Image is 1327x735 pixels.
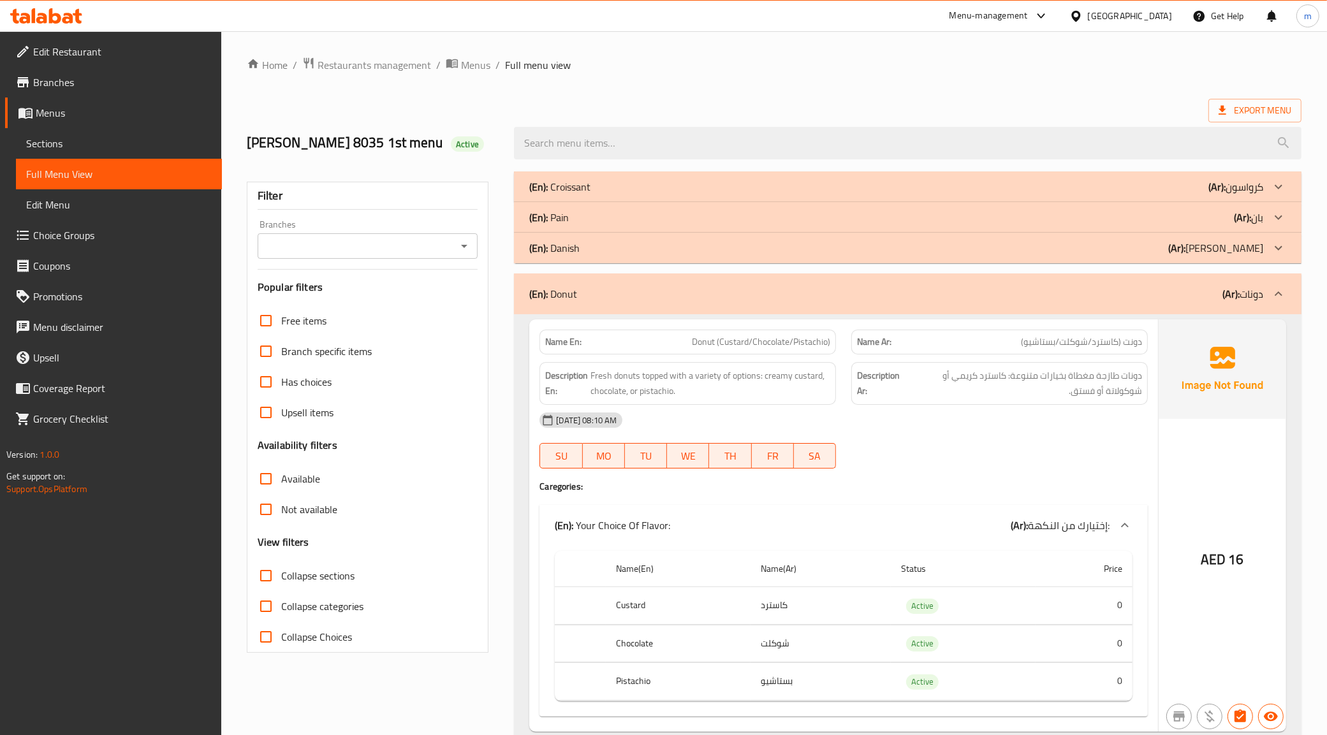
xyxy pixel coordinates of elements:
[667,443,709,469] button: WE
[247,57,1301,73] nav: breadcrumb
[906,599,939,614] div: Active
[539,546,1148,717] div: (En): Croissant(Ar):كرواسون
[588,447,620,465] span: MO
[906,636,939,651] div: Active
[606,587,751,625] th: Custard
[5,281,222,312] a: Promotions
[281,502,337,517] span: Not available
[16,159,222,189] a: Full Menu View
[529,177,548,196] b: (En):
[906,599,939,613] span: Active
[33,319,212,335] span: Menu disclaimer
[26,166,212,182] span: Full Menu View
[1088,9,1172,23] div: [GEOGRAPHIC_DATA]
[1208,177,1226,196] b: (Ar):
[751,663,891,701] td: بستاشيو
[281,629,352,644] span: Collapse Choices
[529,238,548,258] b: (En):
[539,480,1148,493] h4: Caregories:
[1228,704,1253,729] button: Has choices
[529,210,569,225] p: Pain
[318,57,431,73] span: Restaurants management
[545,335,582,349] strong: Name En:
[1201,547,1226,572] span: AED
[247,133,499,152] h2: [PERSON_NAME] 8035 1st menu
[606,663,751,701] th: Pistachio
[16,128,222,159] a: Sections
[752,443,794,469] button: FR
[5,251,222,281] a: Coupons
[1036,663,1133,701] td: 0
[1234,208,1251,227] b: (Ar):
[281,313,326,328] span: Free items
[5,98,222,128] a: Menus
[451,136,484,152] div: Active
[6,446,38,463] span: Version:
[1222,284,1240,303] b: (Ar):
[1222,286,1263,302] p: دونات
[258,280,478,295] h3: Popular filters
[258,438,337,453] h3: Availability filters
[857,368,904,399] strong: Description Ar:
[606,551,751,587] th: Name(En)
[33,381,212,396] span: Coverage Report
[514,273,1301,314] div: (En): Donut(Ar):دونات
[692,335,830,349] span: Donut (Custard/Chocolate/Pistachio)
[33,44,212,59] span: Edit Restaurant
[293,57,297,73] li: /
[555,516,573,535] b: (En):
[907,368,1142,399] span: دونات طازجة مغطاة بخيارات متنوعة: كاسترد كريمي أو شوكولاتة أو فستق.
[281,374,332,389] span: Has choices
[281,344,372,359] span: Branch specific items
[33,258,212,273] span: Coupons
[5,36,222,67] a: Edit Restaurant
[1258,704,1284,729] button: Available
[906,674,939,689] span: Active
[1304,9,1312,23] span: m
[906,674,939,690] div: Active
[451,138,484,150] span: Active
[1234,210,1263,225] p: بان
[33,75,212,90] span: Branches
[1159,319,1286,419] img: Ae5nvW7+0k+MAAAAAElFTkSuQmCC
[1229,547,1244,572] span: 16
[26,136,212,151] span: Sections
[514,233,1301,263] div: (En): Danish(Ar):[PERSON_NAME]
[5,220,222,251] a: Choice Groups
[545,447,577,465] span: SU
[794,443,836,469] button: SA
[281,599,363,614] span: Collapse categories
[529,208,548,227] b: (En):
[751,587,891,625] td: كاسترد
[258,182,478,210] div: Filter
[1036,587,1133,625] td: 0
[5,404,222,434] a: Grocery Checklist
[1028,516,1110,535] span: إختيارك من النكهة:
[16,189,222,220] a: Edit Menu
[1021,335,1142,349] span: دونت (كاسترد/شوكلت/بستاشيو)
[33,289,212,304] span: Promotions
[33,411,212,426] span: Grocery Checklist
[555,518,670,533] p: Your Choice Of Flavor:
[1168,238,1185,258] b: (Ar):
[40,446,59,463] span: 1.0.0
[606,625,751,662] th: Chocolate
[555,551,1133,701] table: choices table
[505,57,571,73] span: Full menu view
[281,471,320,486] span: Available
[1166,704,1192,729] button: Not branch specific item
[455,237,473,255] button: Open
[281,568,355,583] span: Collapse sections
[514,127,1301,159] input: search
[630,447,662,465] span: TU
[36,105,212,120] span: Menus
[751,625,891,662] td: شوكلت
[514,171,1301,202] div: (En): Croissant(Ar):كرواسون
[5,373,222,404] a: Coverage Report
[709,443,751,469] button: TH
[495,57,500,73] li: /
[539,505,1148,546] div: (En): Your Choice Of Flavor:(Ar):إختيارك من النكهة:
[1036,625,1133,662] td: 0
[545,368,588,399] strong: Description En:
[529,179,590,194] p: Croissant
